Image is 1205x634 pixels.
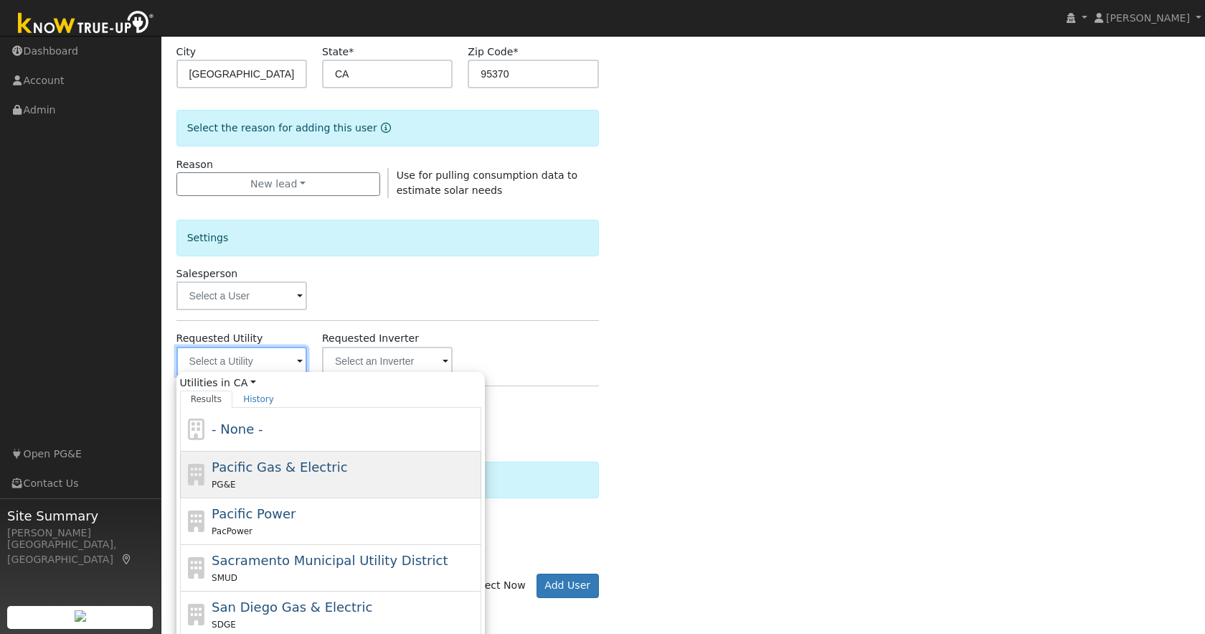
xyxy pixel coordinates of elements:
[176,266,238,281] label: Salesperson
[212,480,235,490] span: PG&E
[120,554,133,565] a: Map
[212,553,448,568] span: Sacramento Municipal Utility District
[322,347,453,376] input: Select an Inverter
[180,376,481,391] span: Utilities in
[232,391,285,408] a: History
[176,45,197,60] label: City
[176,347,307,376] input: Select a Utility
[322,45,354,60] label: State
[468,45,518,60] label: Zip Code
[212,600,372,615] span: San Diego Gas & Electric
[176,110,599,146] div: Select the reason for adding this user
[212,421,263,437] span: - None -
[7,526,153,541] div: [PERSON_NAME]
[212,460,347,475] span: Pacific Gas & Electric
[176,281,307,310] input: Select a User
[75,610,86,622] img: retrieve
[513,46,518,57] span: Required
[212,573,237,583] span: SMUD
[234,376,256,391] a: CA
[176,220,599,256] div: Settings
[445,578,525,593] label: Connect Now
[537,574,599,598] button: Add User
[176,331,263,346] label: Requested Utility
[176,157,213,172] label: Reason
[180,391,233,408] a: Results
[349,46,354,57] span: Required
[322,331,419,346] label: Requested Inverter
[7,506,153,526] span: Site Summary
[176,172,380,197] button: New lead
[212,526,252,536] span: PacPower
[212,506,296,521] span: Pacific Power
[397,169,577,196] span: Use for pulling consumption data to estimate solar needs
[212,620,236,630] span: SDGE
[11,8,161,40] img: Know True-Up
[1106,12,1190,24] span: [PERSON_NAME]
[377,122,391,134] a: Reason for new user
[7,537,153,567] div: [GEOGRAPHIC_DATA], [GEOGRAPHIC_DATA]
